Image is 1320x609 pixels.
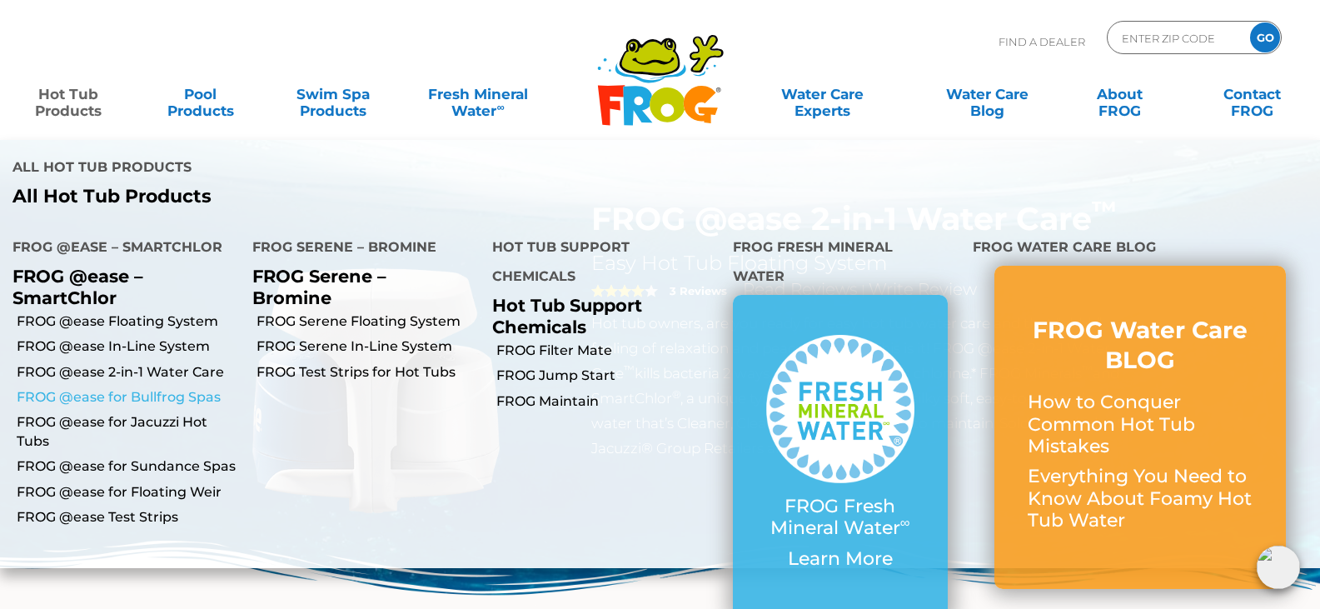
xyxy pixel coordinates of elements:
[496,392,720,411] a: FROG Maintain
[12,266,227,307] p: FROG @ease – SmartChlor
[739,77,906,111] a: Water CareExperts
[281,77,385,111] a: Swim SpaProducts
[766,548,914,570] p: Learn More
[257,337,480,356] a: FROG Serene In-Line System
[17,77,120,111] a: Hot TubProducts
[17,312,240,331] a: FROG @ease Floating System
[12,186,648,207] a: All Hot Tub Products
[1200,77,1303,111] a: ContactFROG
[17,388,240,407] a: FROG @ease for Bullfrog Spas
[17,508,240,527] a: FROG @ease Test Strips
[492,295,707,337] p: Hot Tub Support Chemicals
[1028,315,1253,541] a: FROG Water Care BLOG How to Conquer Common Hot Tub Mistakes Everything You Need to Know About Foa...
[496,342,720,360] a: FROG Filter Mate
[1028,392,1253,457] p: How to Conquer Common Hot Tub Mistakes
[1120,26,1233,50] input: Zip Code Form
[149,77,252,111] a: PoolProducts
[252,232,467,266] h4: FROG Serene – Bromine
[17,457,240,476] a: FROG @ease for Sundance Spas
[252,266,467,307] p: FROG Serene – Bromine
[17,337,240,356] a: FROG @ease In-Line System
[973,232,1308,266] h4: FROG Water Care Blog
[496,367,720,385] a: FROG Jump Start
[257,363,480,382] a: FROG Test Strips for Hot Tubs
[936,77,1039,111] a: Water CareBlog
[766,335,914,578] a: FROG Fresh Mineral Water∞ Learn More
[1257,546,1300,589] img: openIcon
[766,496,914,540] p: FROG Fresh Mineral Water
[1028,315,1253,376] h3: FROG Water Care BLOG
[900,514,910,531] sup: ∞
[1028,466,1253,532] p: Everything You Need to Know About Foamy Hot Tub Water
[12,152,648,186] h4: All Hot Tub Products
[17,483,240,502] a: FROG @ease for Floating Weir
[733,232,948,295] h4: FROG Fresh Mineral Water
[1068,77,1171,111] a: AboutFROG
[17,363,240,382] a: FROG @ease 2-in-1 Water Care
[414,77,543,111] a: Fresh MineralWater∞
[999,21,1085,62] p: Find A Dealer
[12,232,227,266] h4: FROG @ease – SmartChlor
[17,413,240,451] a: FROG @ease for Jacuzzi Hot Tubs
[1250,22,1280,52] input: GO
[492,232,707,295] h4: Hot Tub Support Chemicals
[496,101,504,113] sup: ∞
[257,312,480,331] a: FROG Serene Floating System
